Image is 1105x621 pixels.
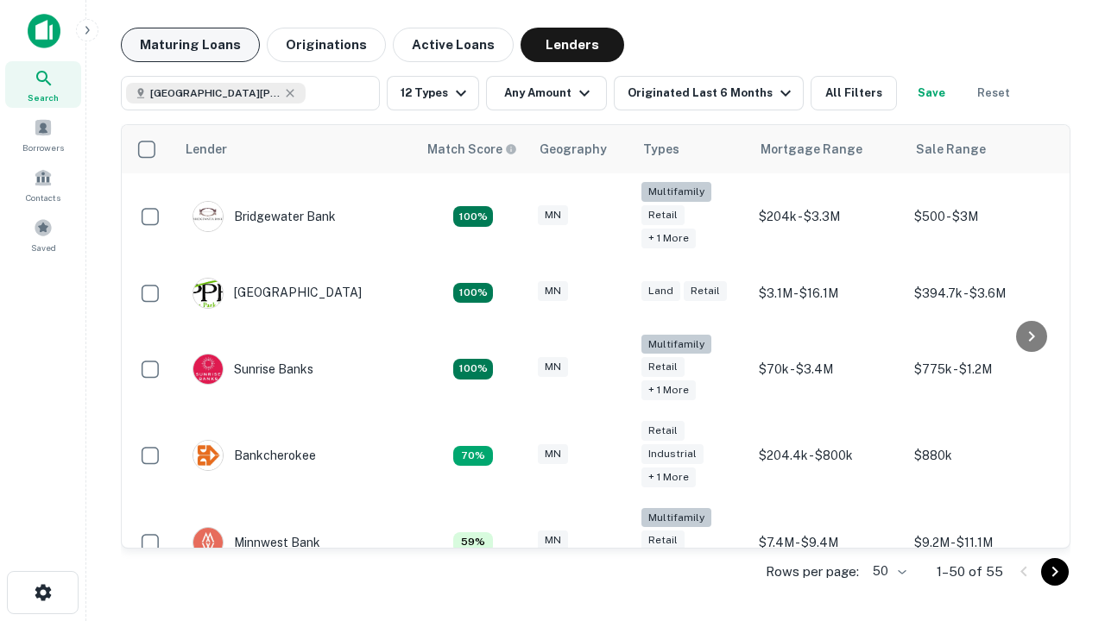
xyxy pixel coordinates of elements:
td: $204k - $3.3M [750,173,906,260]
img: picture [193,354,223,384]
div: Multifamily [641,335,711,354]
div: + 1 more [641,380,696,400]
div: [GEOGRAPHIC_DATA] [193,278,362,309]
button: All Filters [811,76,897,110]
div: Bankcherokee [193,440,316,471]
th: Capitalize uses an advanced AI algorithm to match your search with the best lender. The match sco... [417,125,529,173]
div: Matching Properties: 7, hasApolloMatch: undefined [453,446,493,467]
th: Lender [175,125,417,173]
div: 50 [866,559,909,584]
th: Types [633,125,750,173]
div: Originated Last 6 Months [628,83,796,103]
button: Any Amount [486,76,607,110]
div: MN [538,281,568,301]
div: Geography [540,139,607,160]
a: Borrowers [5,111,81,158]
td: $880k [906,412,1061,499]
span: Saved [31,241,56,254]
div: Capitalize uses an advanced AI algorithm to match your search with the best lender. The match sco... [427,140,517,159]
div: + 1 more [641,467,696,487]
div: Retail [641,205,685,225]
div: Matching Properties: 18, hasApolloMatch: undefined [453,206,493,227]
button: 12 Types [387,76,479,110]
td: $3.1M - $16.1M [750,260,906,326]
img: picture [193,528,223,557]
div: Lender [186,139,227,160]
td: $500 - $3M [906,173,1061,260]
span: Contacts [26,191,60,204]
p: 1–50 of 55 [937,561,1003,582]
button: Go to next page [1041,558,1069,586]
td: $7.4M - $9.4M [750,499,906,586]
img: picture [193,202,223,231]
a: Saved [5,211,81,258]
th: Sale Range [906,125,1061,173]
div: Matching Properties: 6, hasApolloMatch: undefined [453,532,493,553]
td: $9.2M - $11.1M [906,499,1061,586]
div: Multifamily [641,508,711,528]
button: Active Loans [393,28,514,62]
button: Originated Last 6 Months [614,76,804,110]
button: Originations [267,28,386,62]
div: + 1 more [641,229,696,248]
div: Multifamily [641,182,711,202]
iframe: Chat Widget [1019,428,1105,511]
div: Mortgage Range [761,139,862,160]
th: Mortgage Range [750,125,906,173]
div: Bridgewater Bank [193,201,336,232]
p: Rows per page: [766,561,859,582]
div: Minnwest Bank [193,527,320,558]
th: Geography [529,125,633,173]
div: Types [643,139,679,160]
div: Retail [641,530,685,550]
div: MN [538,357,568,377]
td: $204.4k - $800k [750,412,906,499]
div: MN [538,444,568,464]
div: Land [641,281,680,301]
span: [GEOGRAPHIC_DATA][PERSON_NAME], [GEOGRAPHIC_DATA], [GEOGRAPHIC_DATA] [150,85,280,101]
div: MN [538,530,568,550]
div: Retail [684,281,727,301]
span: Borrowers [22,141,64,154]
div: MN [538,205,568,225]
div: Sunrise Banks [193,354,313,385]
td: $394.7k - $3.6M [906,260,1061,326]
div: Industrial [641,444,704,464]
button: Lenders [521,28,624,62]
button: Save your search to get updates of matches that match your search criteria. [904,76,959,110]
div: Retail [641,421,685,441]
img: picture [193,441,223,470]
td: $70k - $3.4M [750,326,906,413]
h6: Match Score [427,140,514,159]
img: capitalize-icon.png [28,14,60,48]
div: Retail [641,357,685,377]
a: Contacts [5,161,81,208]
img: picture [193,279,223,308]
button: Reset [966,76,1021,110]
button: Maturing Loans [121,28,260,62]
a: Search [5,61,81,108]
div: Sale Range [916,139,986,160]
td: $775k - $1.2M [906,326,1061,413]
div: Matching Properties: 10, hasApolloMatch: undefined [453,283,493,304]
div: Matching Properties: 14, hasApolloMatch: undefined [453,359,493,379]
span: Search [28,91,59,104]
